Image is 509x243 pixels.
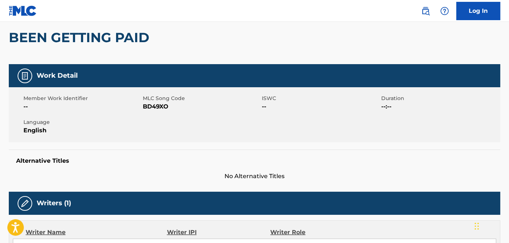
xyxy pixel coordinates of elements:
[440,7,449,15] img: help
[262,102,379,111] span: --
[21,71,29,80] img: Work Detail
[21,199,29,208] img: Writers
[23,102,141,111] span: --
[16,157,493,165] h5: Alternative Titles
[381,102,499,111] span: --:--
[23,118,141,126] span: Language
[418,4,433,18] a: Public Search
[456,2,500,20] a: Log In
[9,172,500,181] span: No Alternative Titles
[143,102,260,111] span: BD49XO
[9,5,37,16] img: MLC Logo
[437,4,452,18] div: Help
[167,228,271,237] div: Writer IPI
[421,7,430,15] img: search
[37,199,71,207] h5: Writers (1)
[143,95,260,102] span: MLC Song Code
[26,228,167,237] div: Writer Name
[472,208,509,243] iframe: Chat Widget
[37,71,78,80] h5: Work Detail
[270,228,364,237] div: Writer Role
[381,95,499,102] span: Duration
[262,95,379,102] span: ISWC
[23,126,141,135] span: English
[23,95,141,102] span: Member Work Identifier
[475,215,479,237] div: Drag
[9,29,153,46] h2: BEEN GETTING PAID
